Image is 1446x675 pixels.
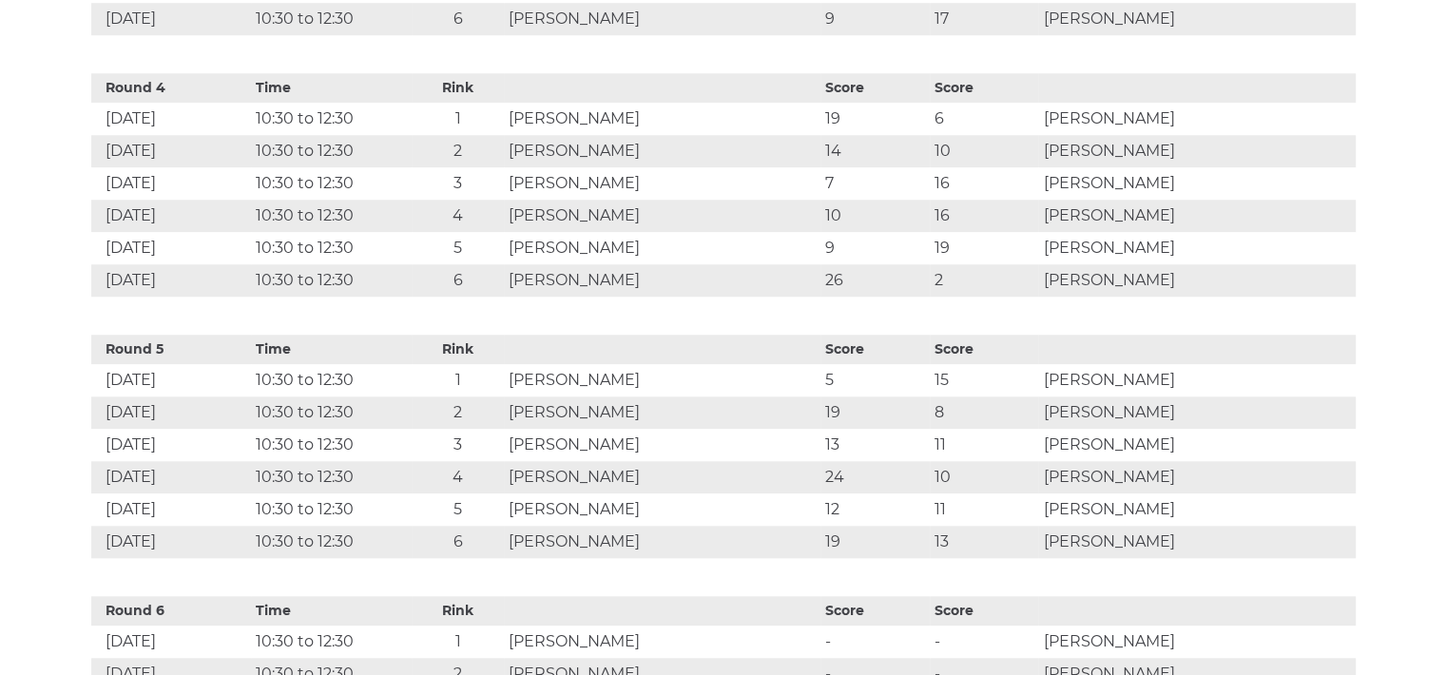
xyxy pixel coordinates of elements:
td: 17 [930,3,1039,35]
td: [DATE] [91,103,252,135]
td: [PERSON_NAME] [1038,493,1355,526]
th: Score [820,335,930,364]
td: 1 [412,626,504,658]
td: 10:30 to 12:30 [251,103,412,135]
td: [DATE] [91,135,252,167]
th: Time [251,73,412,103]
td: 10:30 to 12:30 [251,461,412,493]
td: 10:30 to 12:30 [251,396,412,429]
td: [PERSON_NAME] [1038,232,1355,264]
td: [PERSON_NAME] [504,526,820,558]
td: [DATE] [91,200,252,232]
td: 10:30 to 12:30 [251,135,412,167]
th: Score [930,73,1039,103]
th: Rink [412,335,504,364]
td: 5 [820,364,930,396]
td: 16 [930,200,1039,232]
td: [DATE] [91,232,252,264]
td: [PERSON_NAME] [504,264,820,297]
td: 10:30 to 12:30 [251,200,412,232]
td: [PERSON_NAME] [504,167,820,200]
th: Score [820,596,930,626]
td: 3 [412,167,504,200]
td: 10:30 to 12:30 [251,493,412,526]
td: 11 [930,429,1039,461]
td: - [930,626,1039,658]
th: Round 5 [91,335,252,364]
td: [DATE] [91,167,252,200]
td: 6 [412,526,504,558]
td: 1 [412,364,504,396]
td: [PERSON_NAME] [1038,200,1355,232]
td: [DATE] [91,493,252,526]
td: [DATE] [91,3,252,35]
th: Round 4 [91,73,252,103]
td: 2 [930,264,1039,297]
td: [PERSON_NAME] [1038,396,1355,429]
td: 10 [930,135,1039,167]
td: [DATE] [91,429,252,461]
th: Rink [412,596,504,626]
td: [PERSON_NAME] [1038,135,1355,167]
th: Rink [412,73,504,103]
th: Time [251,335,412,364]
td: 3 [412,429,504,461]
td: 6 [412,264,504,297]
th: Score [930,335,1039,364]
td: [PERSON_NAME] [504,493,820,526]
td: [PERSON_NAME] [504,461,820,493]
td: [PERSON_NAME] [504,232,820,264]
td: 24 [820,461,930,493]
td: [DATE] [91,626,252,658]
td: [PERSON_NAME] [504,3,820,35]
td: 10:30 to 12:30 [251,626,412,658]
td: [PERSON_NAME] [504,429,820,461]
td: 6 [412,3,504,35]
td: 13 [820,429,930,461]
td: 10:30 to 12:30 [251,429,412,461]
td: [DATE] [91,264,252,297]
td: 10:30 to 12:30 [251,3,412,35]
td: 16 [930,167,1039,200]
td: [PERSON_NAME] [1038,103,1355,135]
td: 4 [412,200,504,232]
td: [PERSON_NAME] [504,626,820,658]
td: [PERSON_NAME] [504,396,820,429]
td: [PERSON_NAME] [504,200,820,232]
td: 10:30 to 12:30 [251,526,412,558]
td: [PERSON_NAME] [1038,429,1355,461]
td: 10:30 to 12:30 [251,232,412,264]
td: 10:30 to 12:30 [251,364,412,396]
td: [PERSON_NAME] [1038,167,1355,200]
td: 10 [930,461,1039,493]
td: 14 [820,135,930,167]
td: 11 [930,493,1039,526]
td: 12 [820,493,930,526]
td: 13 [930,526,1039,558]
td: 9 [820,3,930,35]
td: 5 [412,493,504,526]
td: [PERSON_NAME] [1038,3,1355,35]
td: [PERSON_NAME] [1038,364,1355,396]
td: 6 [930,103,1039,135]
td: 2 [412,396,504,429]
td: 19 [820,526,930,558]
th: Time [251,596,412,626]
td: 5 [412,232,504,264]
td: 19 [820,396,930,429]
td: - [820,626,930,658]
td: 26 [820,264,930,297]
td: [PERSON_NAME] [504,135,820,167]
td: 10:30 to 12:30 [251,167,412,200]
td: [PERSON_NAME] [1038,626,1355,658]
td: 4 [412,461,504,493]
td: [PERSON_NAME] [504,364,820,396]
th: Score [930,596,1039,626]
td: [PERSON_NAME] [1038,526,1355,558]
td: 7 [820,167,930,200]
td: [PERSON_NAME] [504,103,820,135]
td: 19 [820,103,930,135]
th: Round 6 [91,596,252,626]
td: 15 [930,364,1039,396]
td: 1 [412,103,504,135]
